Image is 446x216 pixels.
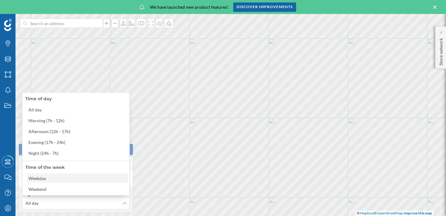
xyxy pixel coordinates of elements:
span: We have launched new product features! [150,4,229,10]
img: Geoblink Logo [4,19,12,31]
div: Afternoon (12h - 17h) [28,129,70,134]
a: Improve this map [404,211,432,215]
p: Store network [438,36,444,65]
div: © © [355,211,434,216]
div: Weekday [28,176,46,181]
div: Weekend [28,187,46,192]
span: Support [13,4,35,10]
span: All day [25,200,39,206]
div: Morning (7h - 12h) [28,118,64,123]
div: All day [28,107,42,112]
div: Night (24h - 7h) [28,151,59,156]
a: OpenStreetMap [377,211,403,215]
div: Time of day [25,96,52,101]
a: Mapbox [360,211,374,215]
div: Time of the week [25,164,65,170]
div: Evening (17h - 24h) [28,140,65,145]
